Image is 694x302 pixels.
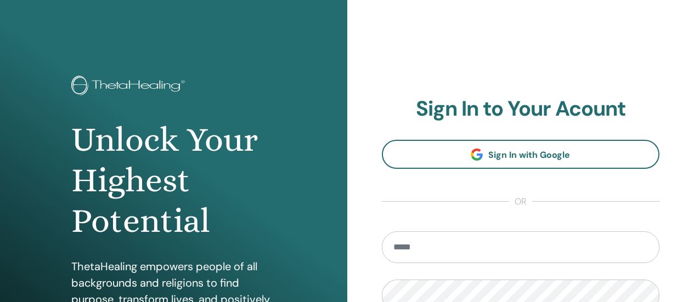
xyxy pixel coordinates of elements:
span: or [509,195,532,208]
h2: Sign In to Your Acount [382,96,660,122]
span: Sign In with Google [488,149,570,161]
a: Sign In with Google [382,140,660,169]
h1: Unlock Your Highest Potential [71,119,275,242]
